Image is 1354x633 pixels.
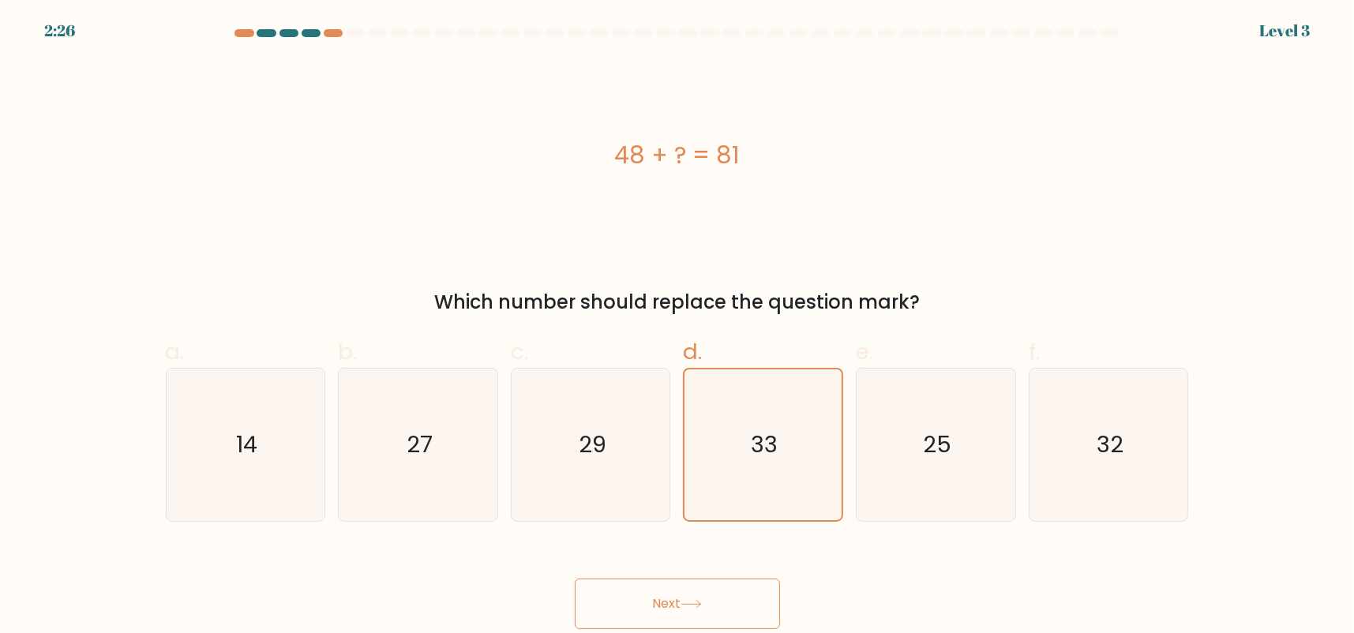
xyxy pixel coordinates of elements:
span: c. [511,336,528,367]
text: 25 [923,429,951,460]
span: a. [166,336,185,367]
text: 29 [579,429,606,460]
text: 14 [236,429,257,460]
div: Which number should replace the question mark? [175,288,1180,316]
text: 27 [407,429,433,460]
span: f. [1029,336,1040,367]
button: Next [575,579,780,629]
span: d. [683,336,702,367]
text: 32 [1097,429,1123,460]
span: e. [856,336,873,367]
div: Level 3 [1259,19,1310,43]
div: 48 + ? = 81 [166,137,1189,173]
text: 33 [752,429,778,460]
div: 2:26 [44,19,75,43]
span: b. [338,336,357,367]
